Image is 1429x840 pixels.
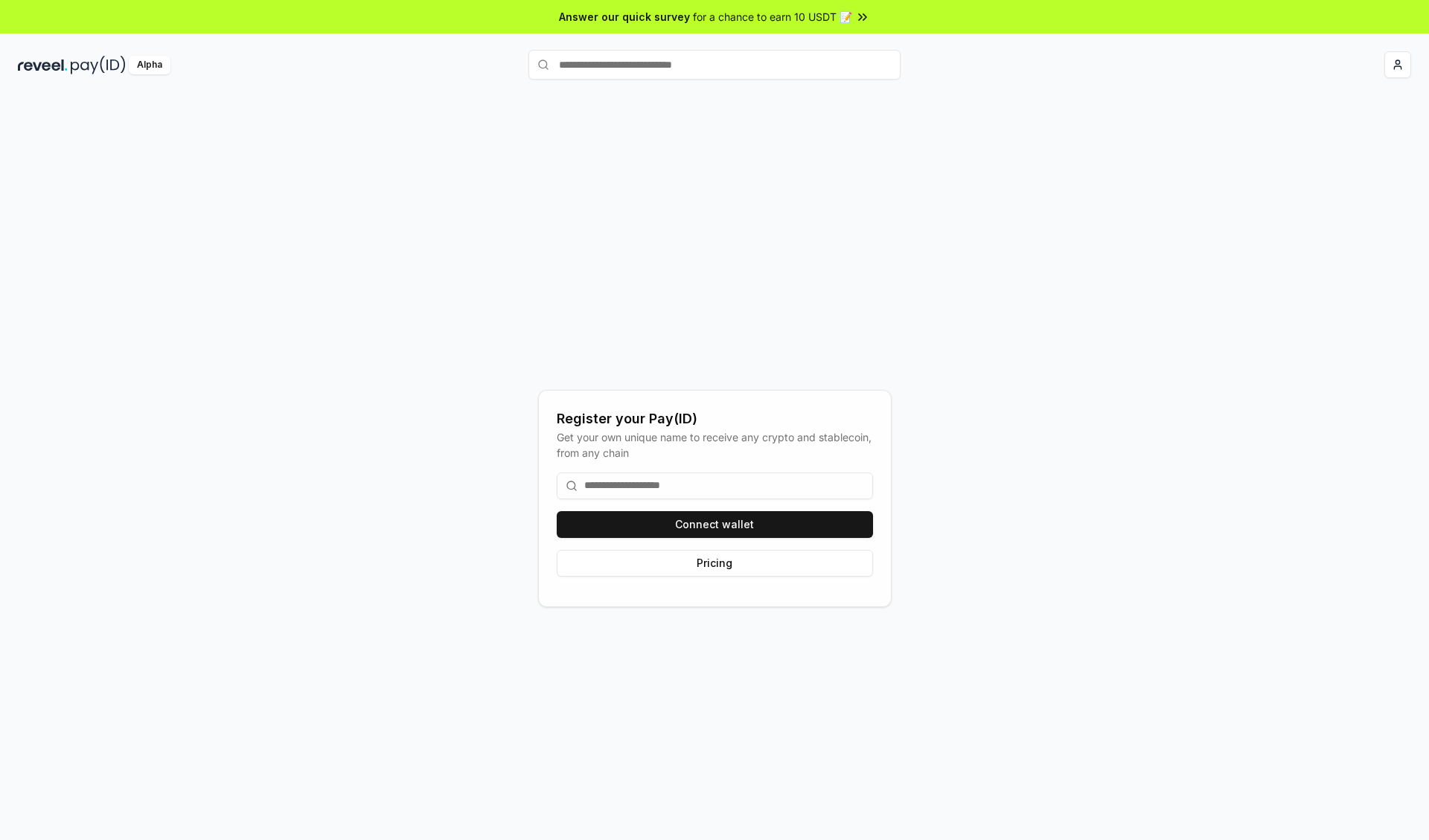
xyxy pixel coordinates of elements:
div: Alpha [129,56,170,74]
img: pay_id [71,56,126,74]
button: Connect wallet [557,511,873,538]
button: Pricing [557,550,873,577]
span: Answer our quick survey [559,9,690,25]
div: Get your own unique name to receive any crypto and stablecoin, from any chain [557,429,873,461]
span: for a chance to earn 10 USDT 📝 [693,9,852,25]
img: reveel_dark [18,56,68,74]
div: Register your Pay(ID) [557,408,873,429]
